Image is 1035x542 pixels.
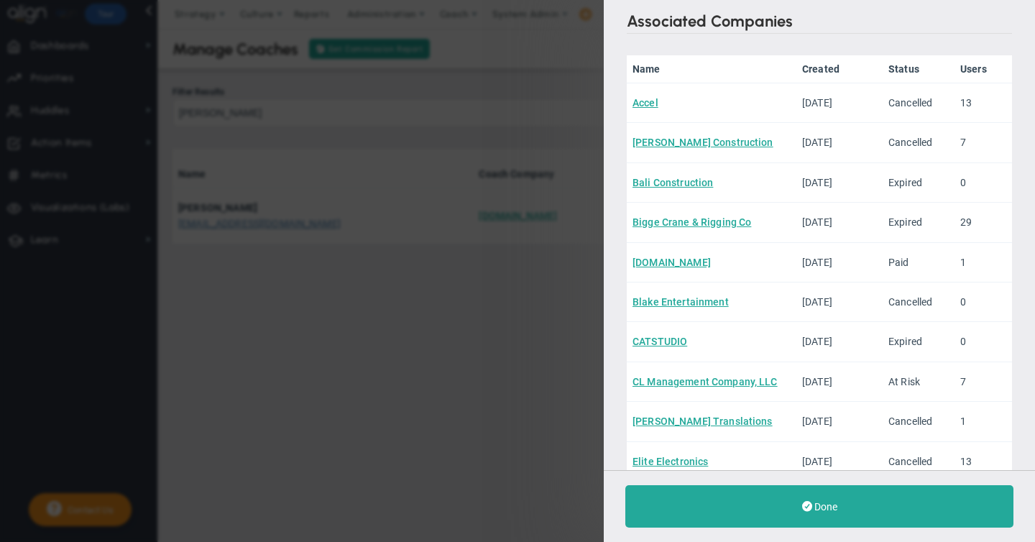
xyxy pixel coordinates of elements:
td: Paid [883,243,954,283]
a: Elite Electronics [632,456,708,467]
a: [DOMAIN_NAME] [632,257,711,268]
td: [DATE] [796,442,883,482]
td: Expired [883,163,954,203]
a: Bigge Crane & Rigging Co [632,216,751,228]
td: 0 [954,322,1012,362]
td: 7 [954,362,1012,402]
td: 7 [954,123,1012,162]
a: [PERSON_NAME] Construction [632,137,773,148]
td: [DATE] [796,283,883,322]
th: Status [883,55,954,83]
td: [DATE] [796,243,883,283]
td: 1 [954,243,1012,283]
td: Cancelled [883,123,954,162]
span: Done [814,501,837,513]
td: [DATE] [796,322,883,362]
td: 13 [954,442,1012,482]
a: Accel [632,97,658,109]
td: 0 [954,283,1012,322]
th: Name [627,55,796,83]
th: Created [796,55,883,83]
button: Done [625,485,1013,528]
td: Cancelled [883,442,954,482]
td: [DATE] [796,362,883,402]
td: 13 [954,83,1012,123]
td: [DATE] [796,203,883,242]
td: Expired [883,203,954,242]
td: [DATE] [796,163,883,203]
a: [PERSON_NAME] Translations [632,415,773,427]
td: Cancelled [883,283,954,322]
a: CATSTUDIO [632,336,687,347]
td: 29 [954,203,1012,242]
td: 0 [954,163,1012,203]
th: Users [954,55,1012,83]
td: Cancelled [883,402,954,441]
a: Blake Entertainment [632,296,729,308]
td: Cancelled [883,83,954,123]
td: At Risk [883,362,954,402]
td: [DATE] [796,402,883,441]
td: [DATE] [796,123,883,162]
td: Expired [883,322,954,362]
td: [DATE] [796,83,883,123]
a: Bali Construction [632,177,713,188]
a: CL Management Company, LLC [632,376,778,387]
td: 1 [954,402,1012,441]
h2: Associated Companies [627,12,1012,34]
